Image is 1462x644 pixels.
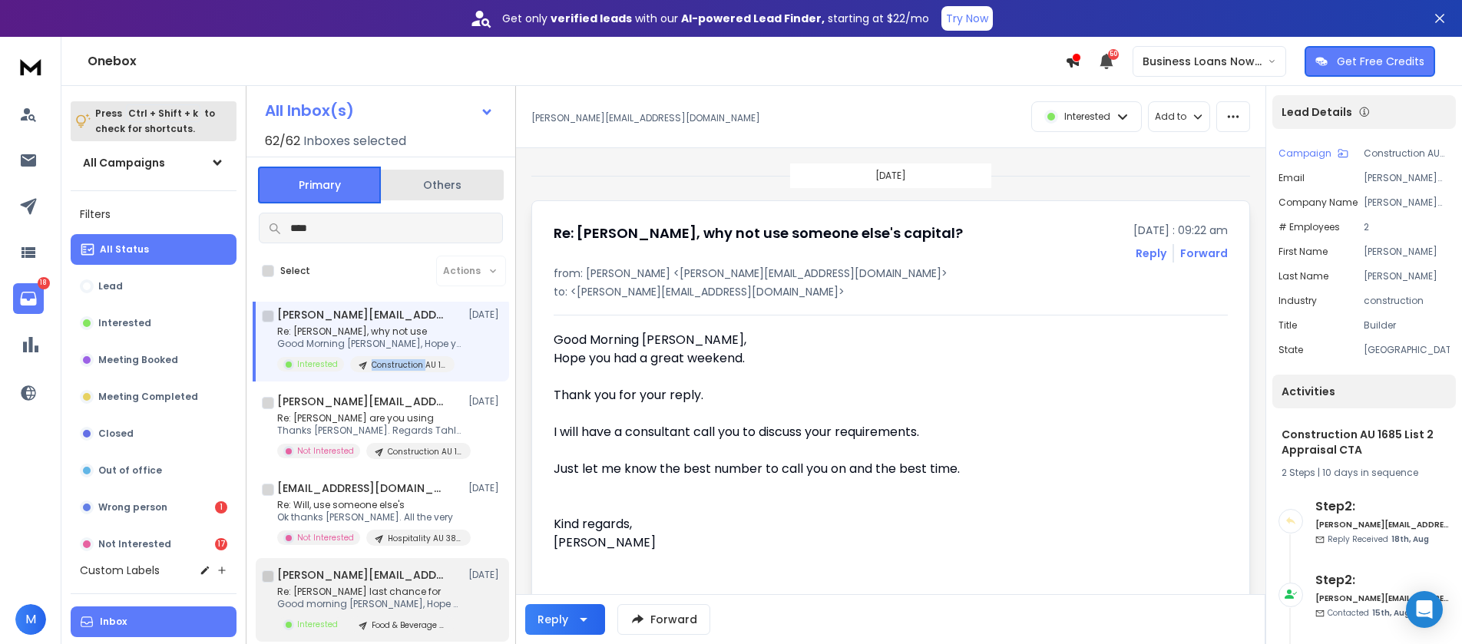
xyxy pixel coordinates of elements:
[215,501,227,514] div: 1
[554,515,1002,533] div: Kind regards,
[1372,607,1410,619] span: 15th, Aug
[1282,104,1352,120] p: Lead Details
[1272,375,1456,408] div: Activities
[1155,111,1186,123] p: Add to
[80,563,160,578] h3: Custom Labels
[554,349,1002,368] div: Hope you had a great weekend.
[1278,246,1328,258] p: First Name
[98,391,198,403] p: Meeting Completed
[277,394,446,409] h1: [PERSON_NAME][EMAIL_ADDRESS][DOMAIN_NAME]
[303,132,406,150] h3: Inboxes selected
[525,604,605,635] button: Reply
[388,533,461,544] p: Hospitality AU 386 List 2 Appraisal CTA
[98,428,134,440] p: Closed
[277,307,446,322] h1: [PERSON_NAME][EMAIL_ADDRESS][DOMAIN_NAME]
[215,538,227,550] div: 17
[1406,591,1443,628] div: Open Intercom Messenger
[554,266,1228,281] p: from: [PERSON_NAME] <[PERSON_NAME][EMAIL_ADDRESS][DOMAIN_NAME]>
[126,104,200,122] span: Ctrl + Shift + k
[1315,571,1450,590] h6: Step 2 :
[1282,467,1447,479] div: |
[1064,111,1110,123] p: Interested
[71,203,237,225] h3: Filters
[88,52,1065,71] h1: Onebox
[258,167,381,203] button: Primary
[388,446,461,457] p: Construction AU 1686 List 1 Video CTA
[1278,295,1317,307] p: Industry
[71,606,237,637] button: Inbox
[1364,221,1450,233] p: 2
[98,317,151,329] p: Interested
[95,106,215,137] p: Press to check for shortcuts.
[1364,147,1450,160] p: Construction AU 1685 List 2 Appraisal CTA
[1180,246,1228,261] div: Forward
[1278,172,1305,184] p: Email
[1108,49,1119,60] span: 50
[253,95,506,126] button: All Inbox(s)
[98,280,123,292] p: Lead
[551,11,632,26] strong: verified leads
[277,586,461,598] p: Re: [PERSON_NAME] last chance for
[71,308,237,339] button: Interested
[1364,344,1450,356] p: [GEOGRAPHIC_DATA]
[71,418,237,449] button: Closed
[554,284,1228,299] p: to: <[PERSON_NAME][EMAIL_ADDRESS][DOMAIN_NAME]>
[1315,593,1450,604] h6: [PERSON_NAME][EMAIL_ADDRESS][DOMAIN_NAME]
[372,619,445,631] p: Food & Beverage AU 409 List 1 Video CTA
[1391,533,1429,545] span: 18th, Aug
[681,11,825,26] strong: AI-powered Lead Finder,
[1143,54,1268,69] p: Business Loans Now ([PERSON_NAME])
[946,11,988,26] p: Try Now
[468,395,503,408] p: [DATE]
[1364,197,1450,209] p: [PERSON_NAME] Building Group
[617,604,710,635] button: Forward
[1278,197,1358,209] p: Company Name
[15,604,46,635] button: M
[1364,295,1450,307] p: construction
[71,529,237,560] button: Not Interested17
[1364,172,1450,184] p: [PERSON_NAME][EMAIL_ADDRESS][DOMAIN_NAME]
[297,358,338,370] p: Interested
[277,325,461,338] p: Re: [PERSON_NAME], why not use
[1278,221,1340,233] p: # Employees
[277,424,461,437] p: Thanks [PERSON_NAME]. Regards Tahlia [DATE][DATE],
[71,455,237,486] button: Out of office
[1364,319,1450,332] p: Builder
[554,460,1002,478] div: Just let me know the best number to call you on and the best time.
[265,103,354,118] h1: All Inbox(s)
[38,277,50,289] p: 18
[1278,344,1303,356] p: State
[100,243,149,256] p: All Status
[1278,270,1328,282] p: Last Name
[468,309,503,321] p: [DATE]
[1328,533,1429,545] p: Reply Received
[71,381,237,412] button: Meeting Completed
[1278,147,1331,160] p: Campaign
[83,155,165,170] h1: All Campaigns
[15,52,46,81] img: logo
[372,359,445,371] p: Construction AU 1685 List 2 Appraisal CTA
[381,168,504,202] button: Others
[13,283,44,314] a: 18
[502,11,929,26] p: Get only with our starting at $22/mo
[98,464,162,477] p: Out of office
[277,598,461,610] p: Good morning [PERSON_NAME], Hope you had
[71,345,237,375] button: Meeting Booked
[71,147,237,178] button: All Campaigns
[468,482,503,494] p: [DATE]
[1364,246,1450,258] p: [PERSON_NAME]
[265,132,300,150] span: 62 / 62
[1282,466,1315,479] span: 2 Steps
[98,538,171,550] p: Not Interested
[1278,147,1348,160] button: Campaign
[71,234,237,265] button: All Status
[941,6,993,31] button: Try Now
[1133,223,1228,238] p: [DATE] : 09:22 am
[277,338,461,350] p: Good Morning [PERSON_NAME], Hope you had
[71,492,237,523] button: Wrong person1
[277,412,461,424] p: Re: [PERSON_NAME] are you using
[297,445,354,457] p: Not Interested
[277,481,446,496] h1: [EMAIL_ADDRESS][DOMAIN_NAME]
